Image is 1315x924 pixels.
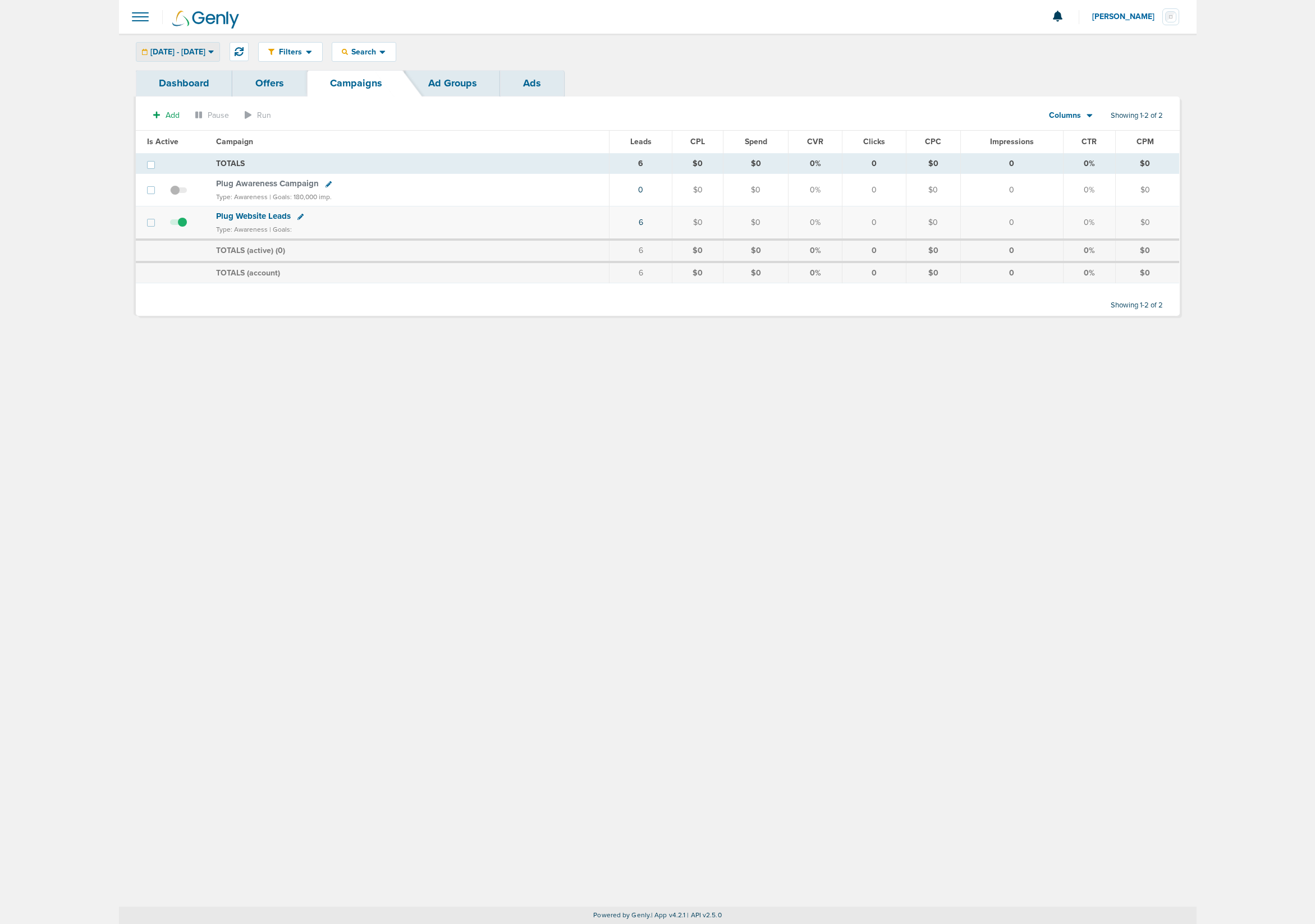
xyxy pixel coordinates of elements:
[842,174,906,206] td: 0
[906,153,960,174] td: $0
[609,153,672,174] td: 6
[789,240,842,262] td: 0%
[863,137,885,146] span: Clicks
[609,262,672,283] td: 6
[990,137,1034,146] span: Impressions
[209,240,610,262] td: TOTALS (active) ( )
[119,911,1197,920] p: Powered by Genly.
[1115,206,1179,240] td: $0
[147,107,186,123] button: Add
[906,262,960,283] td: $0
[672,174,723,206] td: $0
[1092,13,1162,21] span: [PERSON_NAME]
[723,206,789,240] td: $0
[269,226,292,233] small: | Goals:
[166,111,180,120] span: Add
[672,240,723,262] td: $0
[1137,137,1154,146] span: CPM
[723,262,789,283] td: $0
[723,153,789,174] td: $0
[906,174,960,206] td: $0
[672,153,723,174] td: $0
[690,137,705,146] span: CPL
[906,240,960,262] td: $0
[150,48,205,56] span: [DATE] - [DATE]
[500,70,564,96] a: Ads
[1115,262,1179,283] td: $0
[638,185,643,195] a: 0
[960,206,1064,240] td: 0
[172,11,239,29] img: Genly
[1064,240,1116,262] td: 0%
[842,240,906,262] td: 0
[609,240,672,262] td: 6
[723,174,789,206] td: $0
[348,47,380,57] span: Search
[687,911,721,919] span: | API v2.5.0
[1111,301,1163,310] span: Showing 1-2 of 2
[1111,111,1163,121] span: Showing 1-2 of 2
[216,193,268,201] small: Type: Awareness
[274,47,306,57] span: Filters
[630,137,652,146] span: Leads
[216,211,291,221] span: Plug Website Leads
[906,206,960,240] td: $0
[1064,206,1116,240] td: 0%
[1115,240,1179,262] td: $0
[723,240,789,262] td: $0
[1115,174,1179,206] td: $0
[960,153,1064,174] td: 0
[216,226,268,233] small: Type: Awareness
[639,218,643,227] a: 6
[842,262,906,283] td: 0
[960,262,1064,283] td: 0
[209,262,610,283] td: TOTALS (account)
[216,137,253,146] span: Campaign
[209,153,610,174] td: TOTALS
[651,911,685,919] span: | App v4.2.1
[307,70,405,96] a: Campaigns
[405,70,500,96] a: Ad Groups
[807,137,823,146] span: CVR
[136,70,232,96] a: Dashboard
[1064,153,1116,174] td: 0%
[789,153,842,174] td: 0%
[672,206,723,240] td: $0
[789,174,842,206] td: 0%
[1115,153,1179,174] td: $0
[147,137,178,146] span: Is Active
[925,137,941,146] span: CPC
[1049,110,1081,121] span: Columns
[960,174,1064,206] td: 0
[278,246,283,255] span: 0
[789,262,842,283] td: 0%
[269,193,332,201] small: | Goals: 180,000 imp.
[842,206,906,240] td: 0
[216,178,319,189] span: Plug Awareness Campaign
[842,153,906,174] td: 0
[1064,262,1116,283] td: 0%
[1082,137,1097,146] span: CTR
[960,240,1064,262] td: 0
[1064,174,1116,206] td: 0%
[789,206,842,240] td: 0%
[672,262,723,283] td: $0
[745,137,767,146] span: Spend
[232,70,307,96] a: Offers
